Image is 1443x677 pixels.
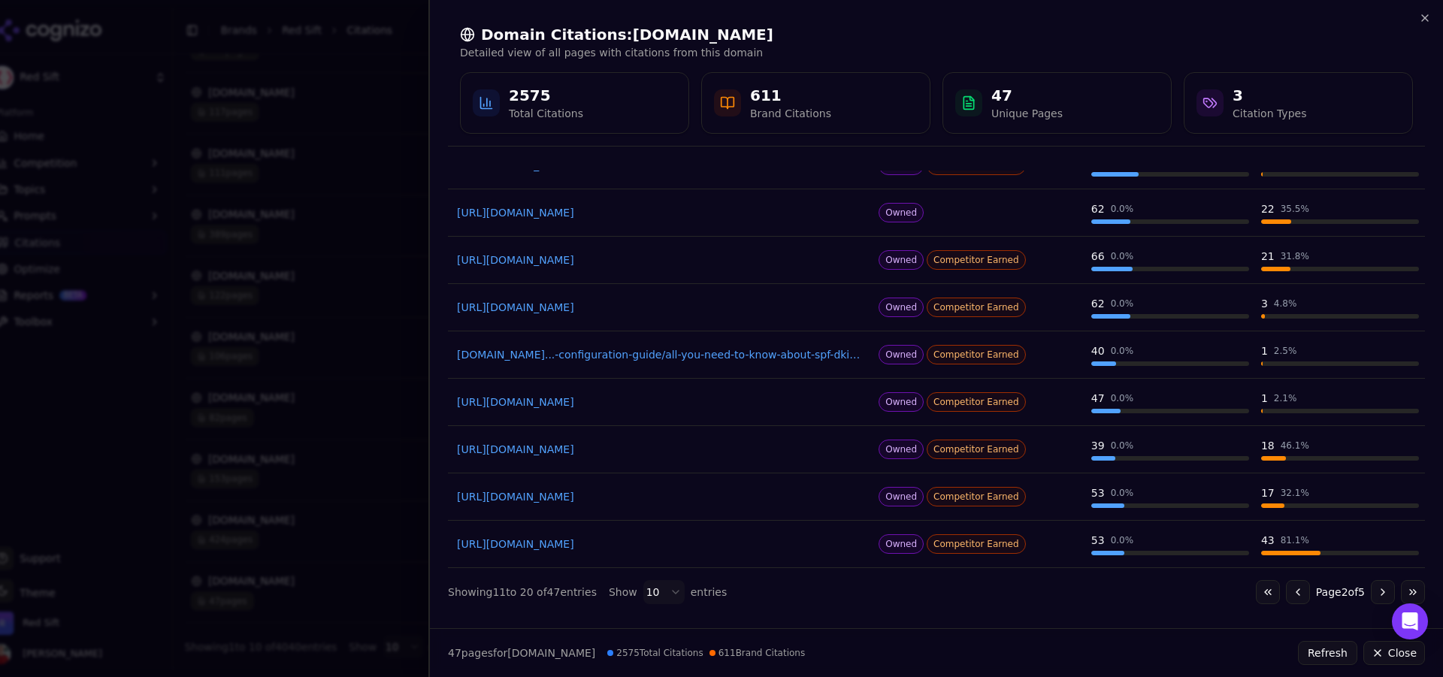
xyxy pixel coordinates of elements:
div: 1 [1261,391,1268,406]
div: 1 [1261,343,1268,358]
div: 39 [1091,438,1105,453]
div: 2.5 % [1274,345,1297,357]
span: Owned [879,487,924,506]
div: 46.1 % [1281,440,1309,452]
div: Citation Types [1233,106,1306,121]
div: Unique Pages [991,106,1063,121]
span: Competitor Earned [927,298,1026,317]
div: 43 [1261,533,1275,548]
div: 4.8 % [1274,298,1297,310]
div: 53 [1091,533,1105,548]
span: Owned [879,392,924,412]
div: Showing 11 to 20 of 47 entries [448,585,597,600]
span: Competitor Earned [927,250,1026,270]
div: 0.0 % [1111,487,1134,499]
a: [URL][DOMAIN_NAME] [457,252,864,267]
h2: Domain Citations: [DOMAIN_NAME] [460,24,1413,45]
a: [URL][DOMAIN_NAME] [457,394,864,410]
div: 47 [1091,391,1105,406]
div: 2575 [509,85,583,106]
span: Owned [879,298,924,317]
span: [DOMAIN_NAME] [507,647,595,659]
div: 0.0 % [1111,298,1134,310]
div: 18 [1261,438,1275,453]
div: Data table [448,61,1425,568]
div: 3 [1261,296,1268,311]
div: 66 [1091,249,1105,264]
button: Close [1363,641,1425,665]
div: 62 [1091,201,1105,216]
p: page s for [448,645,595,660]
a: [URL][DOMAIN_NAME] [457,300,864,315]
div: 35.5 % [1281,203,1309,215]
div: 0.0 % [1111,440,1134,452]
span: 2575 Total Citations [607,647,703,659]
a: [DOMAIN_NAME]...-configuration-guide/all-you-need-to-know-about-spf-dkim-and-dmarc [457,347,864,362]
span: 611 Brand Citations [709,647,805,659]
span: Owned [879,534,924,554]
div: 21 [1261,249,1275,264]
span: Competitor Earned [927,487,1026,506]
a: [URL][DOMAIN_NAME] [457,536,864,552]
div: 32.1 % [1281,487,1309,499]
span: 47 [448,647,461,659]
div: 2.1 % [1274,392,1297,404]
span: Show [609,585,637,600]
div: 0.0 % [1111,203,1134,215]
span: entries [691,585,728,600]
div: Brand Citations [750,106,831,121]
div: 611 [750,85,831,106]
span: Owned [879,345,924,364]
div: 0.0 % [1111,345,1134,357]
span: Owned [879,203,924,222]
a: [URL][DOMAIN_NAME] [457,442,864,457]
div: 0.0 % [1111,534,1134,546]
div: 3 [1233,85,1306,106]
span: Owned [879,440,924,459]
span: Competitor Earned [927,534,1026,554]
p: Detailed view of all pages with citations from this domain [460,45,1413,60]
span: Competitor Earned [927,440,1026,459]
a: [URL][DOMAIN_NAME] [457,205,864,220]
div: 22 [1261,201,1275,216]
div: 47 [991,85,1063,106]
a: [URL][DOMAIN_NAME] [457,489,864,504]
div: 31.8 % [1281,250,1309,262]
div: 81.1 % [1281,534,1309,546]
div: 0.0 % [1111,392,1134,404]
button: Refresh [1298,641,1357,665]
div: Total Citations [509,106,583,121]
span: Competitor Earned [927,345,1026,364]
div: 62 [1091,296,1105,311]
span: Page 2 of 5 [1316,585,1365,600]
div: 17 [1261,485,1275,500]
span: Owned [879,250,924,270]
div: 0.0 % [1111,250,1134,262]
div: 40 [1091,343,1105,358]
span: Competitor Earned [927,392,1026,412]
div: 53 [1091,485,1105,500]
